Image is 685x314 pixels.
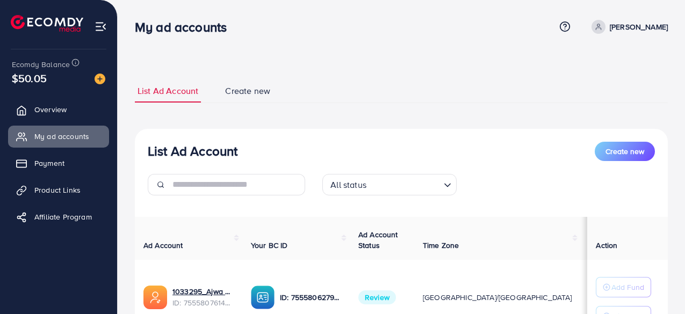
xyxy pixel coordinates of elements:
button: Add Fund [596,277,651,297]
span: Ad Account [143,240,183,251]
span: Time Zone [423,240,459,251]
a: Overview [8,99,109,120]
h3: List Ad Account [148,143,237,159]
h3: My ad accounts [135,19,235,35]
span: Ecomdy Balance [12,59,70,70]
p: ID: 7555806279568359431 [280,291,341,304]
span: Create new [225,85,270,97]
a: My ad accounts [8,126,109,147]
img: menu [95,20,107,33]
span: Ad Account Status [358,229,398,251]
img: image [95,74,105,84]
img: logo [11,15,83,32]
a: Product Links [8,179,109,201]
span: Overview [34,104,67,115]
span: Affiliate Program [34,211,92,222]
img: ic-ads-acc.e4c84228.svg [143,286,167,309]
p: [PERSON_NAME] [610,20,668,33]
div: Search for option [322,174,457,195]
span: All status [328,177,369,193]
span: Product Links [34,185,81,195]
span: My ad accounts [34,131,89,142]
span: Payment [34,158,64,169]
span: Review [358,290,396,304]
span: [GEOGRAPHIC_DATA]/[GEOGRAPHIC_DATA] [423,292,572,303]
span: ID: 7555807614962614290 [172,297,234,308]
div: <span class='underline'>1033295_Ajwa Mart1_1759223615941</span></br>7555807614962614290 [172,286,234,308]
input: Search for option [370,175,439,193]
span: List Ad Account [138,85,198,97]
a: Affiliate Program [8,206,109,228]
a: [PERSON_NAME] [587,20,668,34]
button: Create new [595,142,655,161]
a: 1033295_Ajwa Mart1_1759223615941 [172,286,234,297]
span: Action [596,240,617,251]
span: $50.05 [12,70,47,86]
p: Add Fund [611,281,644,294]
img: ic-ba-acc.ded83a64.svg [251,286,275,309]
span: Your BC ID [251,240,288,251]
a: Payment [8,152,109,174]
span: Create new [605,146,644,157]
